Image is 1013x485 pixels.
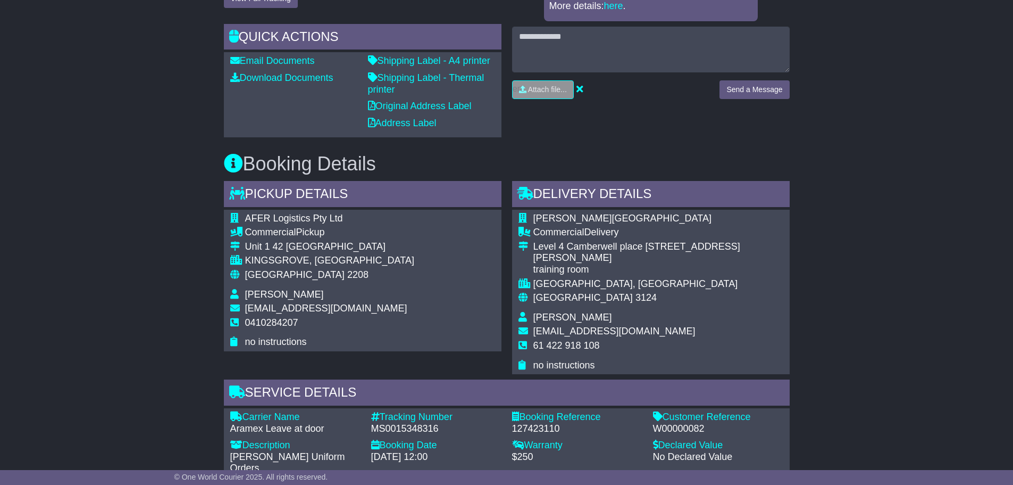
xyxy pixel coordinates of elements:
[653,440,783,451] div: Declared Value
[533,264,783,276] div: training room
[533,292,633,303] span: [GEOGRAPHIC_DATA]
[512,181,790,210] div: Delivery Details
[224,380,790,408] div: Service Details
[512,423,642,435] div: 127423110
[230,72,333,83] a: Download Documents
[230,440,361,451] div: Description
[230,55,315,66] a: Email Documents
[512,451,642,463] div: $250
[368,101,472,111] a: Original Address Label
[719,80,789,99] button: Send a Message
[230,412,361,423] div: Carrier Name
[245,241,414,253] div: Unit 1 42 [GEOGRAPHIC_DATA]
[533,340,600,351] span: 61 422 918 108
[371,412,501,423] div: Tracking Number
[368,55,490,66] a: Shipping Label - A4 printer
[371,440,501,451] div: Booking Date
[230,451,361,474] div: [PERSON_NAME] Uniform Orders
[245,303,407,314] span: [EMAIL_ADDRESS][DOMAIN_NAME]
[533,312,612,323] span: [PERSON_NAME]
[224,181,501,210] div: Pickup Details
[533,213,711,224] span: [PERSON_NAME][GEOGRAPHIC_DATA]
[371,423,501,435] div: MS0015348316
[653,423,783,435] div: W00000082
[549,1,752,12] p: More details: .
[245,336,307,347] span: no instructions
[224,24,501,53] div: Quick Actions
[245,317,298,328] span: 0410284207
[245,227,414,239] div: Pickup
[533,326,696,336] span: [EMAIL_ADDRESS][DOMAIN_NAME]
[347,269,369,280] span: 2208
[533,227,783,239] div: Delivery
[245,213,343,224] span: AFER Logistics Pty Ltd
[604,1,623,11] a: here
[635,292,657,303] span: 3124
[245,289,324,300] span: [PERSON_NAME]
[224,153,790,175] h3: Booking Details
[245,227,296,237] span: Commercial
[368,72,484,95] a: Shipping Label - Thermal printer
[230,423,361,435] div: Aramex Leave at door
[533,227,584,237] span: Commercial
[533,278,783,290] div: [GEOGRAPHIC_DATA], [GEOGRAPHIC_DATA]
[533,360,595,371] span: no instructions
[245,269,345,280] span: [GEOGRAPHIC_DATA]
[245,255,414,267] div: KINGSGROVE, [GEOGRAPHIC_DATA]
[653,451,783,463] div: No Declared Value
[533,241,783,264] div: Level 4 Camberwell place [STREET_ADDRESS][PERSON_NAME]
[371,451,501,463] div: [DATE] 12:00
[174,473,328,481] span: © One World Courier 2025. All rights reserved.
[653,412,783,423] div: Customer Reference
[512,440,642,451] div: Warranty
[512,412,642,423] div: Booking Reference
[368,118,437,128] a: Address Label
